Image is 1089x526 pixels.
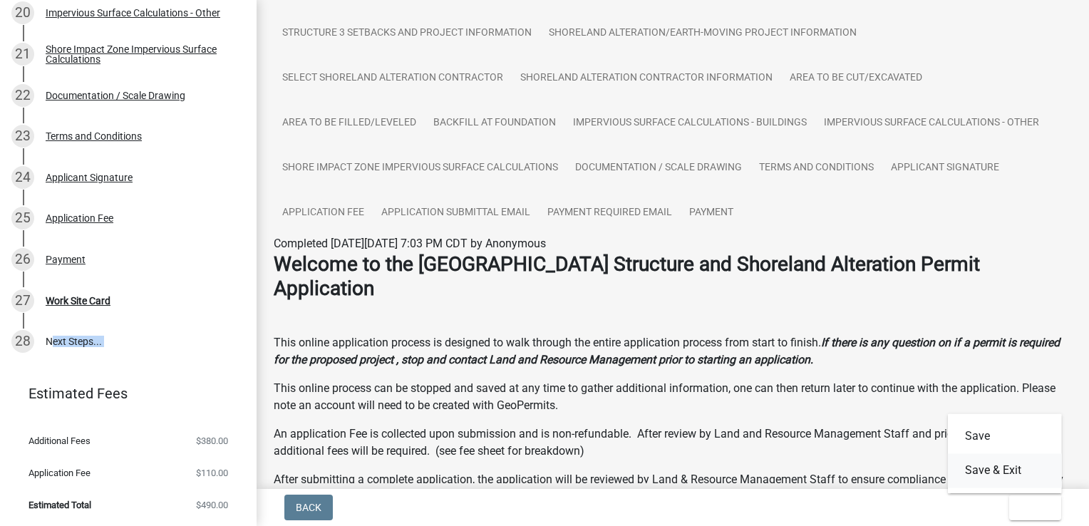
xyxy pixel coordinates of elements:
[11,125,34,148] div: 23
[46,296,110,306] div: Work Site Card
[1009,495,1061,520] button: Exit
[196,500,228,510] span: $490.00
[274,56,512,101] a: Select Shoreland Alteration contractor
[373,190,539,236] a: Application Submittal Email
[948,453,1062,488] button: Save & Exit
[425,100,564,146] a: Backfill at foundation
[948,413,1062,493] div: Exit
[11,43,34,66] div: 21
[750,145,882,191] a: Terms and Conditions
[948,419,1062,453] button: Save
[274,190,373,236] a: Application Fee
[46,172,133,182] div: Applicant Signature
[284,495,333,520] button: Back
[296,502,321,513] span: Back
[882,145,1008,191] a: Applicant Signature
[46,254,86,264] div: Payment
[46,44,234,64] div: Shore Impact Zone Impervious Surface Calculations
[11,207,34,230] div: 25
[681,190,742,236] a: Payment
[46,213,113,223] div: Application Fee
[11,379,234,408] a: Estimated Fees
[196,436,228,445] span: $380.00
[274,145,567,191] a: Shore Impact Zone Impervious Surface Calculations
[274,252,980,300] strong: Welcome to the [GEOGRAPHIC_DATA] Structure and Shoreland Alteration Permit Application
[11,1,34,24] div: 20
[11,166,34,189] div: 24
[46,8,220,18] div: Impervious Surface Calculations - Other
[1021,502,1041,513] span: Exit
[567,145,750,191] a: Documentation / Scale Drawing
[274,471,1072,505] p: After submitting a complete application, the application will be reviewed by Land & Resource Mana...
[564,100,815,146] a: Impervious Surface Calculations - Buildings
[540,11,865,56] a: Shoreland Alteration/Earth-Moving Project Information
[29,436,91,445] span: Additional Fees
[11,248,34,271] div: 26
[815,100,1048,146] a: Impervious Surface Calculations - Other
[781,56,931,101] a: Area to be Cut/Excavated
[274,11,540,56] a: Structure 3 Setbacks and project information
[274,426,1072,460] p: An application Fee is collected upon submission and is non-refundable. After review by Land and R...
[539,190,681,236] a: Payment Required Email
[46,131,142,141] div: Terms and Conditions
[196,468,228,478] span: $110.00
[274,334,1072,368] p: This online application process is designed to walk through the entire application process from s...
[29,468,91,478] span: Application Fee
[11,330,34,353] div: 28
[11,84,34,107] div: 22
[274,380,1072,414] p: This online process can be stopped and saved at any time to gather additional information, one ca...
[274,237,546,250] span: Completed [DATE][DATE] 7:03 PM CDT by Anonymous
[29,500,91,510] span: Estimated Total
[274,100,425,146] a: Area to be Filled/Leveled
[46,91,185,100] div: Documentation / Scale Drawing
[512,56,781,101] a: Shoreland Alteration Contractor Information
[11,289,34,312] div: 27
